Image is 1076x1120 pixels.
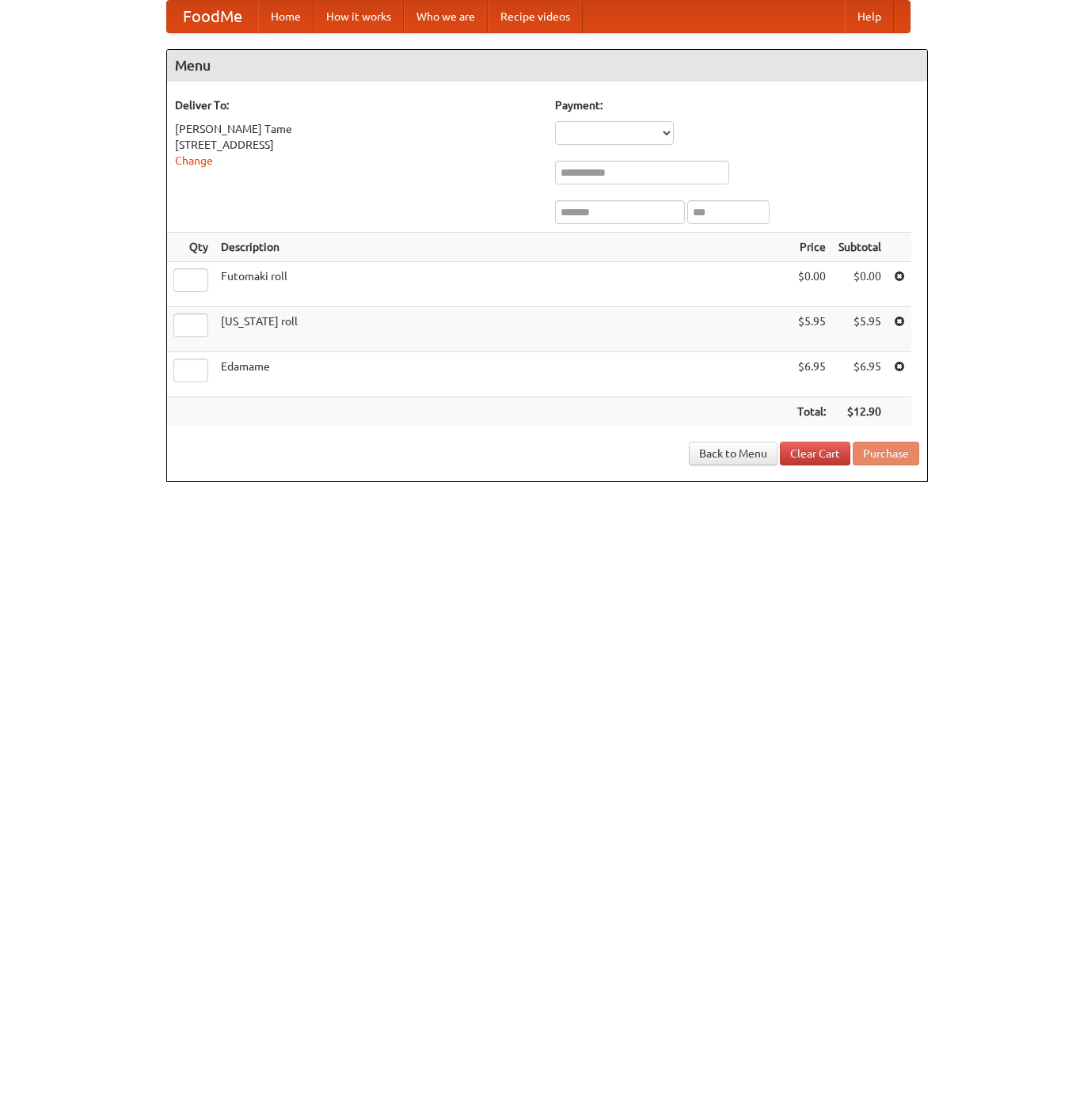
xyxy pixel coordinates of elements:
[215,307,791,352] td: [US_STATE] roll
[167,1,258,32] a: FoodMe
[175,137,539,153] div: [STREET_ADDRESS]
[791,262,832,307] td: $0.00
[791,352,832,397] td: $6.95
[832,352,888,397] td: $6.95
[215,233,791,262] th: Description
[175,121,539,137] div: [PERSON_NAME] Tame
[845,1,894,32] a: Help
[555,97,919,113] h5: Payment:
[404,1,488,32] a: Who we are
[791,397,832,427] th: Total:
[689,442,778,465] a: Back to Menu
[791,233,832,262] th: Price
[215,352,791,397] td: Edamame
[832,233,888,262] th: Subtotal
[832,307,888,352] td: $5.95
[488,1,583,32] a: Recipe videos
[832,397,888,427] th: $12.90
[175,97,539,113] h5: Deliver To:
[832,262,888,307] td: $0.00
[853,442,919,465] button: Purchase
[167,50,927,82] h4: Menu
[175,154,213,167] a: Change
[791,307,832,352] td: $5.95
[314,1,404,32] a: How it works
[258,1,314,32] a: Home
[215,262,791,307] td: Futomaki roll
[167,233,215,262] th: Qty
[780,442,850,465] a: Clear Cart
